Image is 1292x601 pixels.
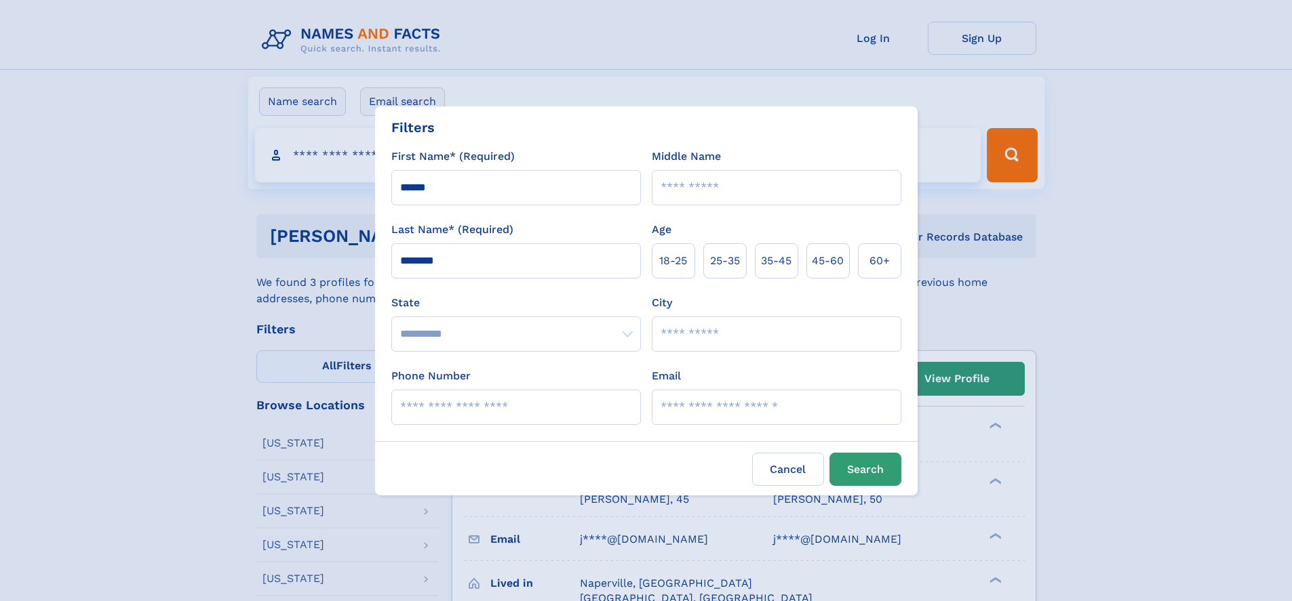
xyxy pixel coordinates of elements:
[652,295,672,311] label: City
[812,253,844,269] span: 45‑60
[391,368,471,384] label: Phone Number
[391,222,513,238] label: Last Name* (Required)
[652,368,681,384] label: Email
[391,117,435,138] div: Filters
[652,148,721,165] label: Middle Name
[761,253,791,269] span: 35‑45
[659,253,687,269] span: 18‑25
[829,453,901,486] button: Search
[391,295,641,311] label: State
[752,453,824,486] label: Cancel
[869,253,890,269] span: 60+
[391,148,515,165] label: First Name* (Required)
[710,253,740,269] span: 25‑35
[652,222,671,238] label: Age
